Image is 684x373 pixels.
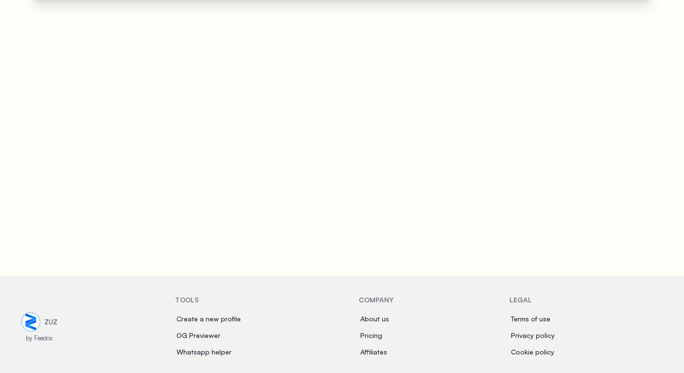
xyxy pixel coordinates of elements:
[21,312,40,332] img: zuz-to-logo-DkA4Xalu.png
[359,295,393,305] h6: Company
[509,313,552,325] a: Terms of use
[175,295,199,305] h6: Tools
[509,295,532,305] h6: Legal
[509,346,556,358] a: Cookie policy
[359,313,391,325] a: About us
[44,317,58,327] div: ZUZ
[175,313,242,325] a: Create a new profile
[359,346,389,358] a: Affiliates
[175,346,233,358] a: Whatsapp helper
[20,311,59,333] a: ZUZ
[20,333,59,343] p: by Feedox
[509,329,556,342] a: Privacy policy
[359,329,384,342] a: Pricing
[175,329,222,342] a: OG Previewer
